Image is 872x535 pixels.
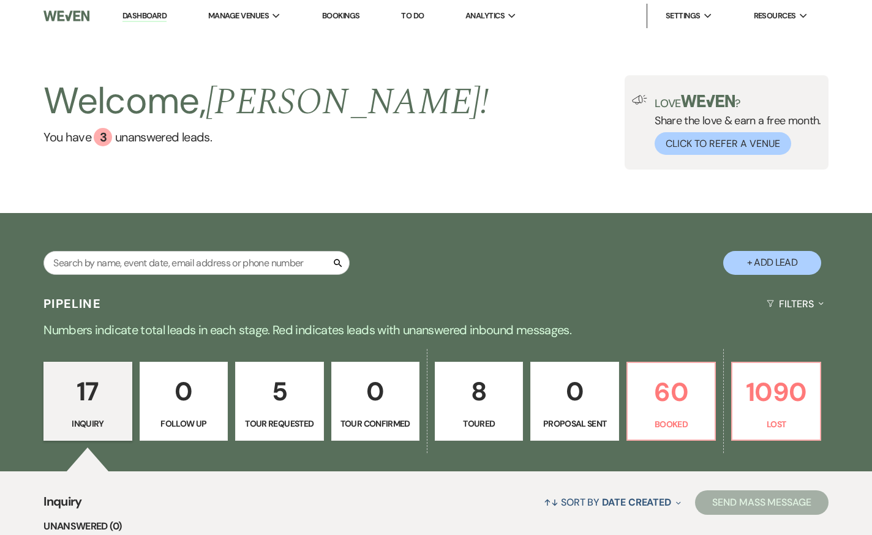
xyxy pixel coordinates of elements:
p: Inquiry [51,417,124,430]
a: 0Proposal Sent [530,362,618,441]
p: Follow Up [148,417,220,430]
span: ↑↓ [544,496,558,509]
span: Manage Venues [208,10,269,22]
a: Dashboard [122,10,167,22]
p: 0 [538,371,611,412]
button: Send Mass Message [695,490,829,515]
a: To Do [401,10,424,21]
img: Weven Logo [43,3,89,29]
span: [PERSON_NAME] ! [206,74,489,130]
p: 0 [148,371,220,412]
p: 60 [635,372,707,413]
p: 8 [443,371,515,412]
h2: Welcome, [43,75,489,128]
img: weven-logo-green.svg [681,95,735,107]
img: loud-speaker-illustration.svg [632,95,647,105]
p: Toured [443,417,515,430]
a: You have 3 unanswered leads. [43,128,489,146]
span: Settings [666,10,701,22]
span: Resources [754,10,796,22]
button: Click to Refer a Venue [655,132,791,155]
p: 5 [243,371,315,412]
p: Proposal Sent [538,417,611,430]
p: Booked [635,417,707,431]
div: Share the love & earn a free month. [647,95,821,155]
button: Sort By Date Created [539,486,686,518]
p: 0 [339,371,412,412]
a: 0Follow Up [140,362,228,441]
a: 8Toured [435,362,523,441]
p: 17 [51,371,124,412]
span: Date Created [602,496,671,509]
li: Unanswered (0) [43,518,829,534]
h3: Pipeline [43,295,101,312]
a: 5Tour Requested [235,362,323,441]
p: 1090 [740,372,812,413]
a: 17Inquiry [43,362,132,441]
p: Lost [740,417,812,431]
p: Tour Confirmed [339,417,412,430]
a: 60Booked [626,362,716,441]
button: + Add Lead [723,251,821,275]
button: Filters [762,288,829,320]
a: Bookings [322,10,360,21]
p: Love ? [655,95,821,109]
div: 3 [94,128,112,146]
p: Tour Requested [243,417,315,430]
span: Inquiry [43,492,82,518]
a: 1090Lost [731,362,821,441]
a: 0Tour Confirmed [331,362,419,441]
input: Search by name, event date, email address or phone number [43,251,350,275]
span: Analytics [465,10,505,22]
